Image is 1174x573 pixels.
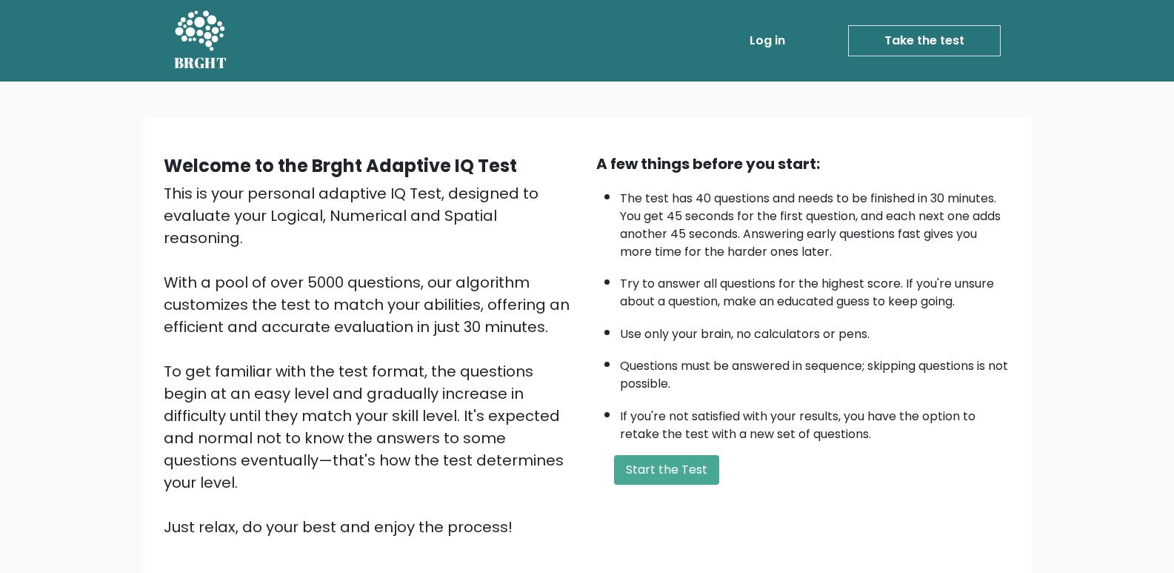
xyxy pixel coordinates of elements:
[164,182,578,538] div: This is your personal adaptive IQ Test, designed to evaluate your Logical, Numerical and Spatial ...
[620,318,1011,343] li: Use only your brain, no calculators or pens.
[744,26,791,56] a: Log in
[620,350,1011,393] li: Questions must be answered in sequence; skipping questions is not possible.
[620,400,1011,443] li: If you're not satisfied with your results, you have the option to retake the test with a new set ...
[620,182,1011,261] li: The test has 40 questions and needs to be finished in 30 minutes. You get 45 seconds for the firs...
[164,153,517,178] b: Welcome to the Brght Adaptive IQ Test
[848,25,1001,56] a: Take the test
[614,455,719,485] button: Start the Test
[620,268,1011,311] li: Try to answer all questions for the highest score. If you're unsure about a question, make an edu...
[596,153,1011,175] div: A few things before you start:
[174,54,227,72] h5: BRGHT
[174,6,227,76] a: BRGHT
